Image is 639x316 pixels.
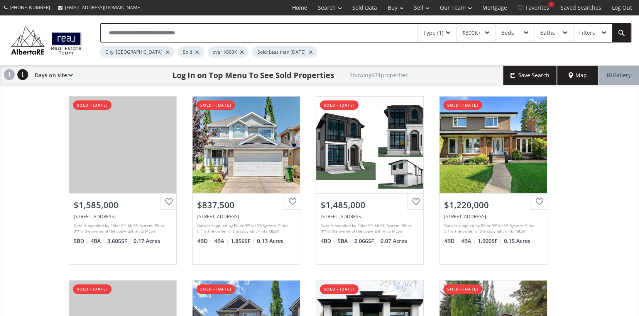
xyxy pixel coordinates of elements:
h1: Log In on Top Menu To See Sold Properties [172,70,334,81]
button: Save Search [503,66,557,85]
span: 5 BD [74,237,89,245]
div: City: [GEOGRAPHIC_DATA] [100,46,174,58]
div: $1,585,000 [74,199,172,211]
span: [PHONE_NUMBER] [10,4,50,11]
div: 4015 15A Street SW, Calgary, AB T2T 4C8 [321,213,419,220]
span: 4 BD [197,237,212,245]
h2: Showing 971 properties [350,72,408,78]
a: sold - [DATE]$1,220,000[STREET_ADDRESS]Data is supplied by Pillar 9™ MLS® System. Pillar 9™ is th... [431,88,555,272]
span: 4 BA [91,237,105,245]
span: 4 BA [461,237,476,245]
a: sold - [DATE]$1,585,000[STREET_ADDRESS]Data is supplied by Pillar 9™ MLS® System. Pillar 9™ is th... [61,88,184,272]
img: Logo [8,24,85,56]
span: 5 BA [338,237,352,245]
span: 1,856 SF [231,237,255,245]
div: Sold [178,46,204,58]
span: 1,900 SF [478,237,502,245]
div: $1,485,000 [321,199,419,211]
div: Baths [540,30,555,36]
span: 2,066 SF [354,237,379,245]
span: 4 BA [214,237,229,245]
div: Data is supplied by Pillar 9™ MLS® System. Pillar 9™ is the owner of the copyright in its MLS® Sy... [444,223,540,234]
div: 47 Lake Twintree Place SE, Calgary, AB T2J 2X4 [444,213,542,220]
a: sold - [DATE]$837,500[STREET_ADDRESS]Data is supplied by Pillar 9™ MLS® System. Pillar 9™ is the ... [184,88,308,272]
div: Beds [501,30,514,36]
div: over $800K [208,46,248,58]
span: 0.15 Acres [504,237,531,245]
div: Days on site [31,66,73,85]
div: Data is supplied by Pillar 9™ MLS® System. Pillar 9™ is the owner of the copyright in its MLS® Sy... [74,223,170,234]
span: 4 BD [321,237,336,245]
div: Gallery [598,66,639,85]
div: 850 Sierra Madre Court SW, Calgary, AB T3H3J1 [197,213,295,220]
span: Gallery [607,71,631,79]
a: [EMAIL_ADDRESS][DOMAIN_NAME] [54,0,145,15]
div: Data is supplied by Pillar 9™ MLS® System. Pillar 9™ is the owner of the copyright in its MLS® Sy... [321,223,417,234]
span: 0.07 Acres [380,237,407,245]
div: $800K+ [462,30,481,36]
span: Map [568,71,587,79]
div: $1,220,000 [444,199,542,211]
span: 4 BD [444,237,459,245]
div: Data is supplied by Pillar 9™ MLS® System. Pillar 9™ is the owner of the copyright in its MLS® Sy... [197,223,293,234]
span: 0.17 Acres [134,237,160,245]
span: 3,605 SF [107,237,132,245]
div: Sold: Less than [DATE] [252,46,317,58]
span: [EMAIL_ADDRESS][DOMAIN_NAME] [65,4,142,11]
a: sold - [DATE]$1,485,000[STREET_ADDRESS]Data is supplied by Pillar 9™ MLS® System. Pillar 9™ is th... [308,88,431,272]
div: Type (1) [423,30,443,36]
span: 0.13 Acres [257,237,284,245]
div: Filters [579,30,595,36]
div: 113 Tusslewood Heights NW, Calgary, AB T3L 2M7 [74,213,172,220]
div: $837,500 [197,199,295,211]
div: 1 [548,2,554,7]
div: Map [557,66,598,85]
